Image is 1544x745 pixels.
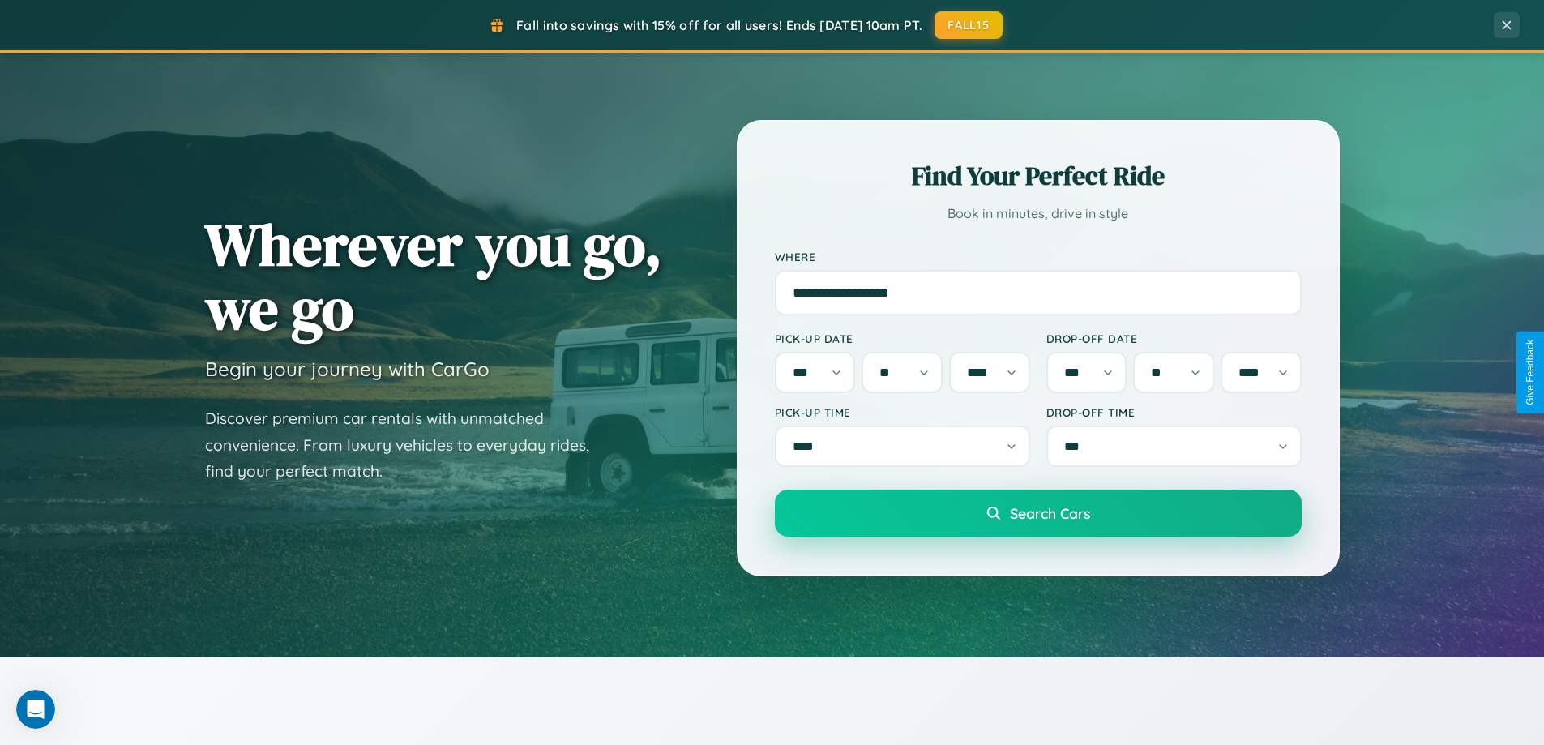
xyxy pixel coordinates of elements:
h2: Find Your Perfect Ride [775,158,1302,194]
label: Drop-off Time [1046,405,1302,419]
p: Book in minutes, drive in style [775,202,1302,225]
span: Search Cars [1010,504,1090,522]
label: Where [775,250,1302,263]
span: Fall into savings with 15% off for all users! Ends [DATE] 10am PT. [516,17,922,33]
label: Pick-up Time [775,405,1030,419]
h1: Wherever you go, we go [205,212,662,340]
p: Discover premium car rentals with unmatched convenience. From luxury vehicles to everyday rides, ... [205,405,610,485]
button: FALL15 [935,11,1003,39]
label: Pick-up Date [775,332,1030,345]
div: Give Feedback [1525,340,1536,405]
h3: Begin your journey with CarGo [205,357,490,381]
button: Search Cars [775,490,1302,537]
label: Drop-off Date [1046,332,1302,345]
iframe: Intercom live chat [16,690,55,729]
